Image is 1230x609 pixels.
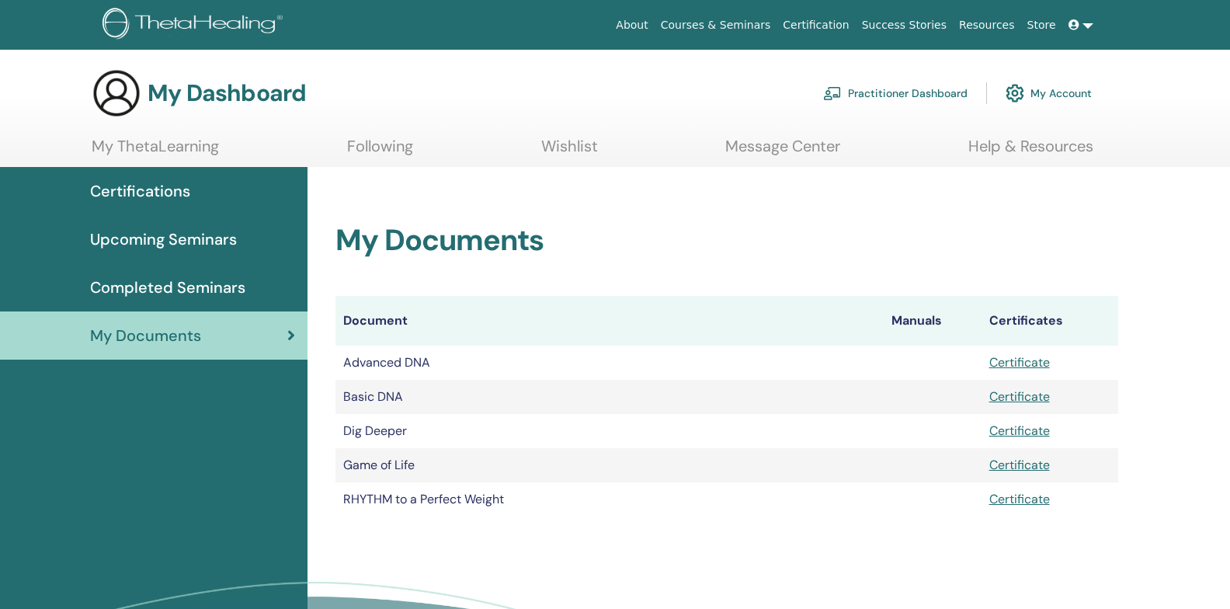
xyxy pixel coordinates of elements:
[90,276,245,299] span: Completed Seminars
[347,137,413,167] a: Following
[989,423,1050,439] a: Certificate
[610,11,654,40] a: About
[1006,76,1092,110] a: My Account
[148,79,306,107] h3: My Dashboard
[725,137,840,167] a: Message Center
[953,11,1021,40] a: Resources
[1021,11,1062,40] a: Store
[823,86,842,100] img: chalkboard-teacher.svg
[335,482,884,517] td: RHYTHM to a Perfect Weight
[335,414,884,448] td: Dig Deeper
[335,346,884,380] td: Advanced DNA
[541,137,598,167] a: Wishlist
[90,179,190,203] span: Certifications
[989,457,1050,473] a: Certificate
[1006,80,1024,106] img: cog.svg
[982,296,1118,346] th: Certificates
[92,68,141,118] img: generic-user-icon.jpg
[823,76,968,110] a: Practitioner Dashboard
[989,354,1050,371] a: Certificate
[90,324,201,347] span: My Documents
[90,228,237,251] span: Upcoming Seminars
[335,380,884,414] td: Basic DNA
[884,296,982,346] th: Manuals
[856,11,953,40] a: Success Stories
[989,388,1050,405] a: Certificate
[92,137,219,167] a: My ThetaLearning
[777,11,855,40] a: Certification
[335,223,1118,259] h2: My Documents
[335,448,884,482] td: Game of Life
[102,8,288,43] img: logo.png
[655,11,777,40] a: Courses & Seminars
[989,491,1050,507] a: Certificate
[968,137,1093,167] a: Help & Resources
[335,296,884,346] th: Document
